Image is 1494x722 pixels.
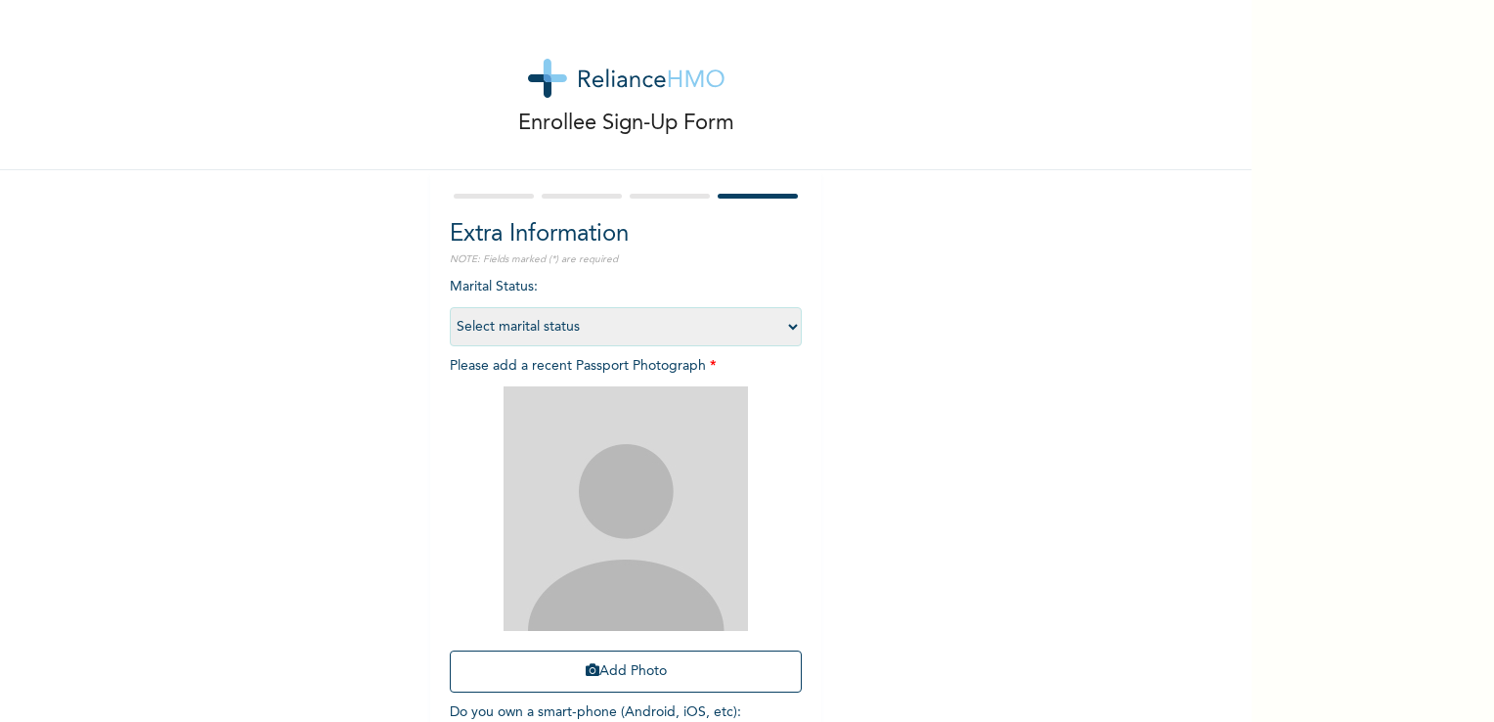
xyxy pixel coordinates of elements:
[518,108,734,140] p: Enrollee Sign-Up Form
[450,651,802,693] button: Add Photo
[450,359,802,702] span: Please add a recent Passport Photograph
[450,280,802,334] span: Marital Status :
[528,59,725,98] img: logo
[450,217,802,252] h2: Extra Information
[450,252,802,267] p: NOTE: Fields marked (*) are required
[504,386,748,631] img: Crop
